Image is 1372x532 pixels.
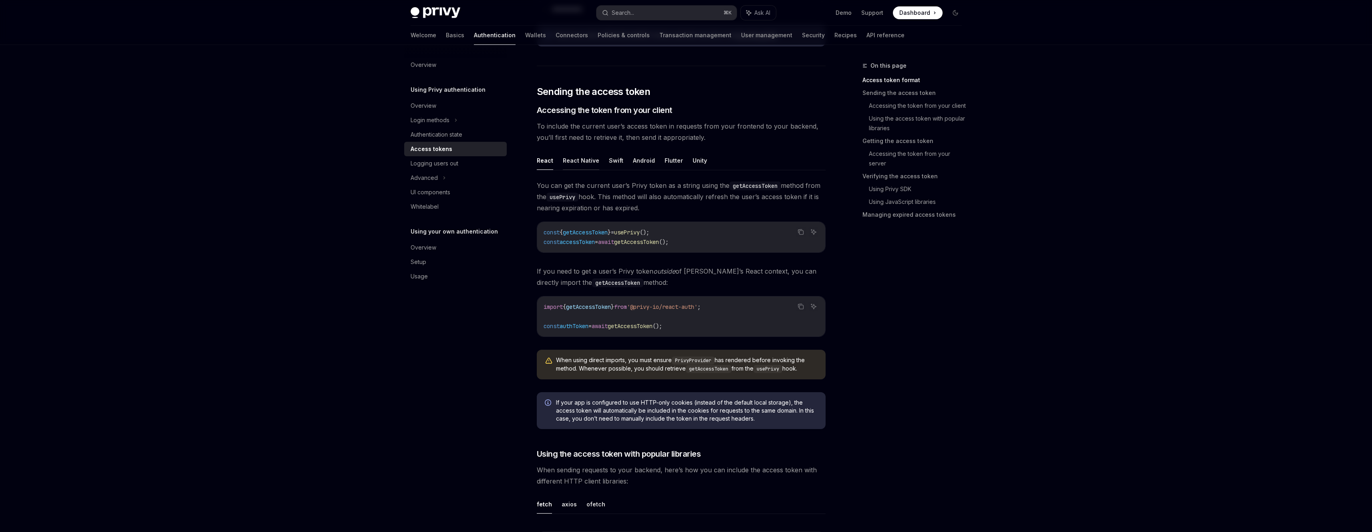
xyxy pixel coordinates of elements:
div: Login methods [411,115,449,125]
button: Swift [609,151,623,170]
button: Android [633,151,655,170]
code: usePrivy [753,365,782,373]
a: Basics [446,26,464,45]
div: Search... [612,8,634,18]
span: } [611,303,614,310]
button: ofetch [586,495,605,514]
div: Logging users out [411,159,458,168]
div: Overview [411,101,436,111]
span: When sending requests to your backend, here’s how you can include the access token with different... [537,464,826,487]
button: Ask AI [808,301,819,312]
span: getAccessToken [608,322,653,330]
div: Access tokens [411,144,452,154]
button: Unity [693,151,707,170]
button: Flutter [665,151,683,170]
span: (); [653,322,662,330]
span: = [588,322,592,330]
a: Recipes [834,26,857,45]
a: Accessing the token from your client [869,99,968,112]
a: Logging users out [404,156,507,171]
a: Authentication state [404,127,507,142]
span: If you need to get a user’s Privy token of [PERSON_NAME]’s React context, you can directly import... [537,266,826,288]
span: import [544,303,563,310]
a: Transaction management [659,26,731,45]
a: Verifying the access token [862,170,968,183]
div: UI components [411,187,450,197]
a: Access token format [862,74,968,87]
span: When using direct imports, you must ensure has rendered before invoking the method. Whenever poss... [556,356,818,373]
span: '@privy-io/react-auth' [627,303,697,310]
img: dark logo [411,7,460,18]
div: Overview [411,60,436,70]
div: Whitelabel [411,202,439,212]
a: Policies & controls [598,26,650,45]
a: Overview [404,58,507,72]
a: Support [861,9,883,17]
a: Managing expired access tokens [862,208,968,221]
a: UI components [404,185,507,199]
span: { [560,229,563,236]
a: User management [741,26,792,45]
span: To include the current user’s access token in requests from your frontend to your backend, you’ll... [537,121,826,143]
span: getAccessToken [614,238,659,246]
button: Copy the contents from the code block [796,301,806,312]
div: Advanced [411,173,438,183]
span: Using the access token with popular libraries [537,448,701,459]
span: authToken [560,322,588,330]
span: (); [640,229,649,236]
span: = [611,229,614,236]
span: accessToken [560,238,595,246]
span: (); [659,238,669,246]
span: { [563,303,566,310]
span: Ask AI [754,9,770,17]
button: Ask AI [741,6,776,20]
svg: Info [545,399,553,407]
a: Using Privy SDK [869,183,968,195]
span: Dashboard [899,9,930,17]
span: getAccessToken [563,229,608,236]
div: Setup [411,257,426,267]
div: Usage [411,272,428,281]
span: usePrivy [614,229,640,236]
span: = [595,238,598,246]
span: If your app is configured to use HTTP-only cookies (instead of the default local storage), the ac... [556,399,818,423]
button: React [537,151,553,170]
button: Ask AI [808,227,819,237]
a: Demo [836,9,852,17]
a: API reference [866,26,905,45]
a: Accessing the token from your server [869,147,968,170]
a: Whitelabel [404,199,507,214]
div: Authentication state [411,130,462,139]
a: Usage [404,269,507,284]
a: Getting the access token [862,135,968,147]
a: Wallets [525,26,546,45]
a: Using the access token with popular libraries [869,112,968,135]
span: Accessing the token from your client [537,105,672,116]
span: from [614,303,627,310]
h5: Using Privy authentication [411,85,486,95]
span: await [592,322,608,330]
button: Toggle dark mode [949,6,962,19]
button: Search...⌘K [596,6,737,20]
span: ⌘ K [723,10,732,16]
a: Access tokens [404,142,507,156]
code: usePrivy [546,193,578,202]
span: On this page [870,61,907,71]
span: ; [697,303,701,310]
code: PrivyProvider [672,357,715,365]
h5: Using your own authentication [411,227,498,236]
span: const [544,229,560,236]
a: Security [802,26,825,45]
a: Dashboard [893,6,943,19]
a: Authentication [474,26,516,45]
span: Sending the access token [537,85,651,98]
button: Copy the contents from the code block [796,227,806,237]
button: axios [562,495,577,514]
span: const [544,238,560,246]
span: await [598,238,614,246]
span: const [544,322,560,330]
button: React Native [563,151,599,170]
a: Overview [404,99,507,113]
span: You can get the current user’s Privy token as a string using the method from the hook. This metho... [537,180,826,214]
code: getAccessToken [686,365,731,373]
